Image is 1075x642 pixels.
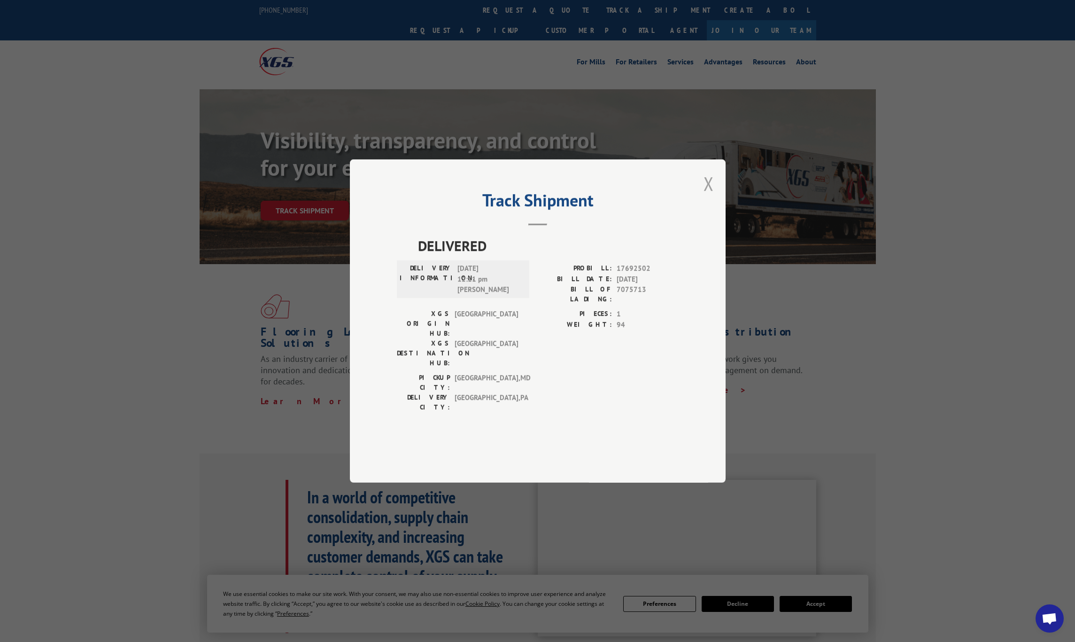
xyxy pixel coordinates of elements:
label: PIECES: [538,309,612,320]
div: Open chat [1036,604,1064,633]
span: 94 [617,320,679,330]
button: Close modal [704,171,714,196]
label: PROBILL: [538,263,612,274]
label: WEIGHT: [538,320,612,330]
label: BILL DATE: [538,274,612,285]
label: DELIVERY CITY: [397,392,450,412]
span: [DATE] 12:11 pm [PERSON_NAME] [457,263,521,295]
label: BILL OF LADING: [538,284,612,304]
label: DELIVERY INFORMATION: [400,263,453,295]
span: 17692502 [617,263,679,274]
label: PICKUP CITY: [397,373,450,392]
span: [GEOGRAPHIC_DATA] [455,338,518,368]
span: 1 [617,309,679,320]
span: 7075713 [617,284,679,304]
label: XGS ORIGIN HUB: [397,309,450,338]
span: [GEOGRAPHIC_DATA] [455,309,518,338]
span: DELIVERED [418,235,679,256]
label: XGS DESTINATION HUB: [397,338,450,368]
h2: Track Shipment [397,194,679,211]
span: [GEOGRAPHIC_DATA] , MD [455,373,518,392]
span: [DATE] [617,274,679,285]
span: [GEOGRAPHIC_DATA] , PA [455,392,518,412]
